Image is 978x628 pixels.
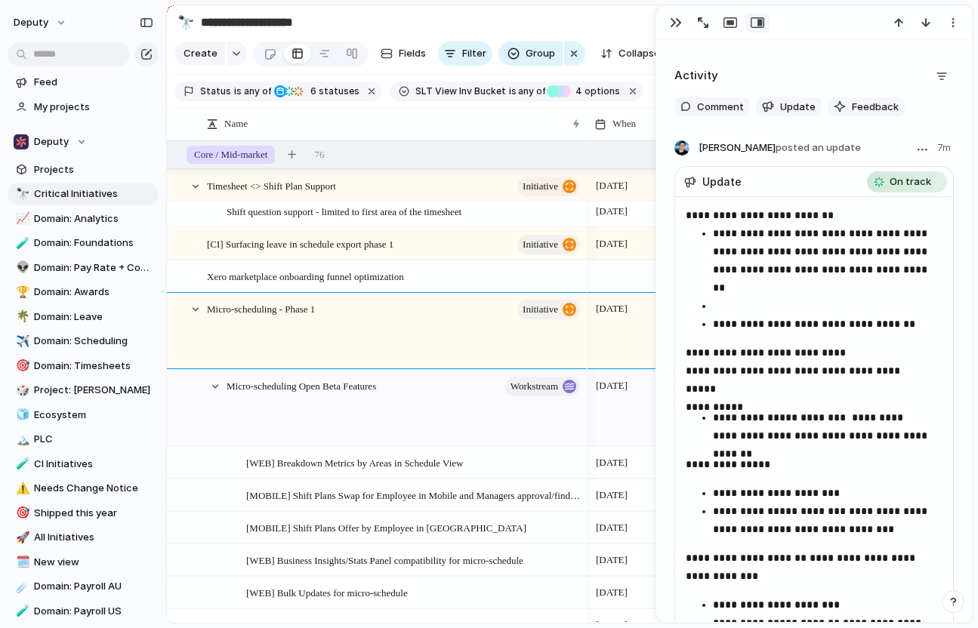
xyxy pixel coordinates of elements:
[14,211,29,226] button: 📈
[34,530,153,545] span: All Initiatives
[8,208,159,230] a: 📈Domain: Analytics
[14,334,29,349] button: ✈️
[14,235,29,251] button: 🧪
[8,306,159,328] a: 🌴Domain: Leave
[890,174,931,189] span: On track
[246,486,582,503] span: [MOBILE] Shift Plans Swap for Employee in Mobile and Managers approval/find replacement
[34,285,153,300] span: Domain: Awards
[16,186,26,203] div: 🔭
[571,85,585,97] span: 4
[246,583,408,601] span: [WEB] Bulk Updates for micro-schedule
[14,481,29,496] button: ⚠️
[8,575,159,598] a: ☄️Domain: Payroll AU
[571,85,620,98] span: options
[14,604,29,619] button: 🧪
[306,85,359,98] span: statuses
[511,376,558,397] span: workstream
[14,457,29,472] button: 🧪
[650,81,727,102] button: Add filter
[34,579,153,594] span: Domain: Payroll AU
[523,176,558,197] span: initiative
[8,96,159,119] a: My projects
[14,15,48,30] span: deputy
[34,604,153,619] span: Domain: Payroll US
[242,85,271,98] span: any of
[8,159,159,181] a: Projects
[937,140,954,159] span: 7m
[8,477,159,500] a: ⚠️Needs Change Notice
[34,383,153,398] span: Project: [PERSON_NAME]
[8,600,159,623] div: 🧪Domain: Payroll US
[34,235,153,251] span: Domain: Foundations
[592,486,631,504] span: [DATE]
[592,551,631,569] span: [DATE]
[674,67,718,85] h2: Activity
[8,131,159,153] button: Deputy
[207,300,315,317] span: Micro-scheduling - Phase 1
[14,530,29,545] button: 🚀
[674,97,750,117] button: Comment
[523,234,558,255] span: initiative
[16,308,26,325] div: 🌴
[8,379,159,402] div: 🎲Project: [PERSON_NAME]
[415,85,506,98] span: SLT View Inv Bucket
[498,42,563,66] button: Group
[16,553,26,571] div: 🗓️
[702,174,742,189] span: Update
[592,300,631,318] span: [DATE]
[227,202,461,220] span: Shift question support - limited to first area of the timesheet
[16,259,26,276] div: 👽
[34,75,153,90] span: Feed
[517,177,580,196] button: initiative
[591,42,668,66] button: Collapse
[224,116,248,131] span: Name
[16,284,26,301] div: 🏆
[174,11,198,35] button: 🔭
[16,431,26,448] div: 🏔️
[34,432,153,447] span: PLC
[506,83,549,100] button: isany of
[8,232,159,254] a: 🧪Domain: Foundations
[273,83,363,100] button: 6 statuses
[592,519,631,537] span: [DATE]
[246,519,526,536] span: [MOBILE] Shift Plans Offer by Employee in [GEOGRAPHIC_DATA]
[697,100,744,115] span: Comment
[699,140,861,155] span: [PERSON_NAME]
[8,71,159,94] a: Feed
[16,529,26,546] div: 🚀
[8,453,159,476] a: 🧪CI Initiatives
[8,428,159,451] div: 🏔️PLC
[194,147,267,162] span: Core / Mid-market
[34,555,153,570] span: New view
[523,299,558,320] span: initiative
[14,309,29,325] button: 🌴
[780,100,816,115] span: Update
[207,267,404,285] span: Xero marketplace onboarding funnel optimization
[592,377,631,395] span: [DATE]
[184,46,218,61] span: Create
[234,85,242,98] span: is
[8,502,159,525] a: 🎯Shipped this year
[174,42,225,66] button: Create
[8,526,159,549] a: 🚀All Initiatives
[8,551,159,574] div: 🗓️New view
[16,382,26,399] div: 🎲
[8,404,159,426] a: 🧊Ecosystem
[14,555,29,570] button: 🗓️
[177,12,194,32] div: 🔭
[34,186,153,202] span: Critical Initiatives
[231,83,274,100] button: isany of
[16,406,26,423] div: 🧊
[517,300,580,319] button: initiative
[517,235,580,254] button: initiative
[16,578,26,596] div: ☄️
[8,330,159,352] a: ✈️Domain: Scheduling
[375,42,432,66] button: Fields
[14,432,29,447] button: 🏔️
